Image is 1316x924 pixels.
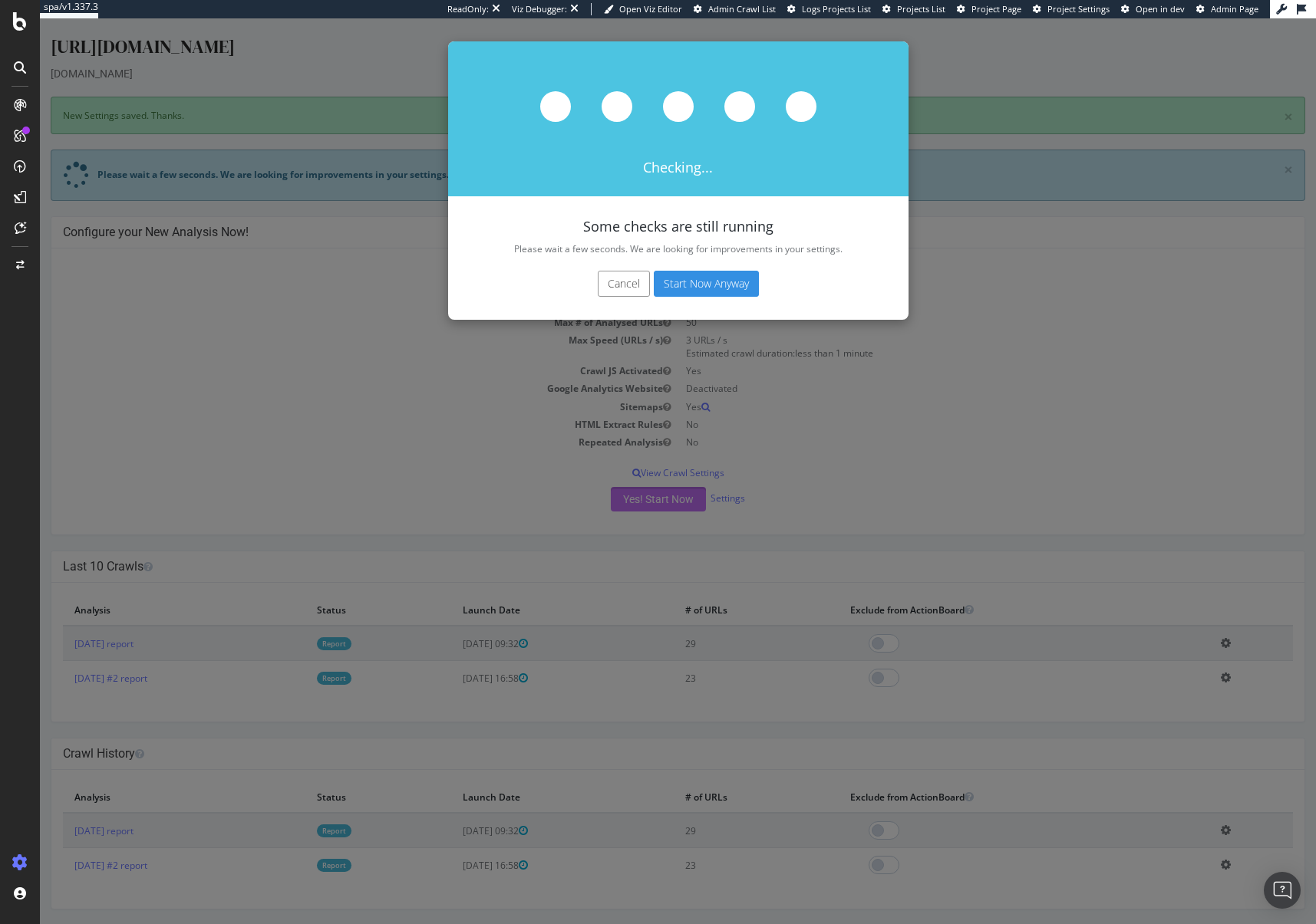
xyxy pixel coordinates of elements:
span: Admin Page [1211,3,1258,15]
div: ReadOnly: [447,3,489,15]
span: Open Viz Editor [619,3,682,15]
button: Cancel [558,252,610,278]
button: Start Now Anyway [614,252,719,278]
span: Project Page [971,3,1021,15]
div: Viz Debugger: [512,3,567,15]
h4: Some checks are still running [439,201,838,216]
span: Project Settings [1047,3,1110,15]
a: Open Viz Editor [604,3,682,15]
a: Open in dev [1121,3,1185,15]
a: Projects List [882,3,945,15]
p: Please wait a few seconds. We are looking for improvements in your settings. [439,224,838,237]
span: Logs Projects List [802,3,871,15]
div: Open Intercom Messenger [1264,872,1301,909]
span: Open in dev [1136,3,1185,15]
div: Checking... [408,23,869,178]
span: Projects List [897,3,945,15]
a: Project Settings [1033,3,1110,15]
a: Logs Projects List [787,3,871,15]
span: Admin Crawl List [708,3,776,15]
a: Admin Page [1196,3,1258,15]
a: Admin Crawl List [694,3,776,15]
a: Project Page [957,3,1021,15]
